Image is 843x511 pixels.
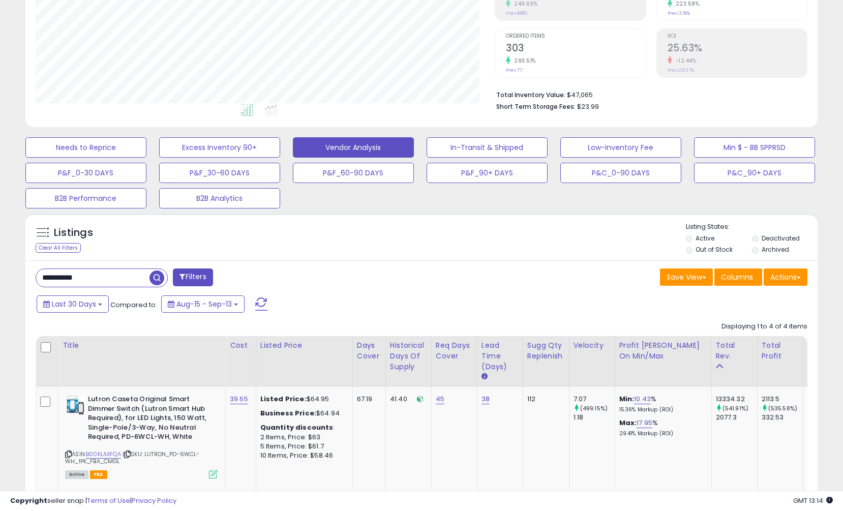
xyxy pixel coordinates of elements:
[159,163,280,183] button: P&F_30-60 DAYS
[65,450,200,465] span: | SKU: LUTRON_PD-6WCL-WH_1PK_FBA_CMGL
[427,163,548,183] button: P&F_90+ DAYS
[436,394,444,404] a: 45
[510,57,536,65] small: 293.51%
[87,496,130,505] a: Terms of Use
[65,470,88,479] span: All listings currently available for purchase on Amazon
[260,433,345,442] div: 2 Items, Price: $63
[527,395,561,404] div: 112
[260,423,345,432] div: :
[722,404,748,412] small: (541.91%)
[260,451,345,460] div: 10 Items, Price: $58.46
[762,340,799,362] div: Total Profit
[427,137,548,158] button: In-Transit & Shipped
[65,395,85,415] img: 51PJWBuc-zL._SL40_.jpg
[721,272,753,282] span: Columns
[506,34,646,39] span: Ordered Items
[506,42,646,56] h2: 303
[716,413,757,422] div: 2077.3
[580,404,608,412] small: (499.15%)
[619,395,704,413] div: %
[159,137,280,158] button: Excess Inventory 90+
[668,42,807,56] h2: 25.63%
[25,188,146,208] button: B2B Performance
[90,470,107,479] span: FBA
[523,336,569,387] th: Please note that this number is a calculation based on your required days of coverage and your ve...
[132,496,176,505] a: Privacy Policy
[668,67,694,73] small: Prev: 29.27%
[694,137,815,158] button: Min $ - BB SPPRSD
[390,340,427,372] div: Historical Days Of Supply
[86,450,121,459] a: B00KLAXFQA
[694,163,815,183] button: P&C_90+ DAYS
[686,222,818,232] p: Listing States:
[764,268,807,286] button: Actions
[230,394,248,404] a: 39.65
[496,88,800,100] li: $47,065
[560,163,681,183] button: P&C_0-90 DAYS
[496,102,576,111] b: Short Term Storage Fees:
[506,67,522,73] small: Prev: 77
[762,395,803,404] div: 2113.5
[230,340,252,351] div: Cost
[293,163,414,183] button: P&F_60-90 DAYS
[527,340,565,362] div: Sugg Qty Replenish
[619,394,635,404] b: Min:
[668,10,690,16] small: Prev: 3.18%
[716,340,753,362] div: Total Rev.
[619,406,704,413] p: 15.36% Markup (ROI)
[37,295,109,313] button: Last 30 Days
[721,322,807,332] div: Displaying 1 to 4 of 4 items
[762,245,789,254] label: Archived
[574,395,615,404] div: 7.07
[716,395,757,404] div: 13334.32
[260,442,345,451] div: 5 Items, Price: $61.7
[615,336,711,387] th: The percentage added to the cost of goods (COGS) that forms the calculator for Min & Max prices.
[110,300,157,310] span: Compared to:
[357,340,381,362] div: Days Cover
[506,10,528,16] small: Prev: $880
[714,268,762,286] button: Columns
[173,268,213,286] button: Filters
[36,243,81,253] div: Clear All Filters
[260,394,307,404] b: Listed Price:
[672,57,697,65] small: -12.44%
[260,340,348,351] div: Listed Price
[260,409,345,418] div: $64.94
[768,404,797,412] small: (535.58%)
[176,299,232,309] span: Aug-15 - Sep-13
[260,423,334,432] b: Quantity discounts
[619,418,704,437] div: %
[390,395,424,404] div: 41.40
[762,234,800,243] label: Deactivated
[63,340,221,351] div: Title
[619,340,707,362] div: Profit [PERSON_NAME] on Min/Max
[619,430,704,437] p: 29.41% Markup (ROI)
[660,268,713,286] button: Save View
[481,372,488,381] small: Lead Time (Days).
[793,496,833,505] span: 2025-10-14 13:14 GMT
[634,394,651,404] a: 10.43
[619,418,637,428] b: Max:
[10,496,176,506] div: seller snap | |
[293,137,414,158] button: Vendor Analysis
[762,413,803,422] div: 332.53
[637,418,652,428] a: 17.95
[10,496,47,505] strong: Copyright
[560,137,681,158] button: Low-Inventory Fee
[65,395,218,477] div: ASIN:
[696,245,733,254] label: Out of Stock
[696,234,714,243] label: Active
[357,395,378,404] div: 67.19
[574,340,611,351] div: Velocity
[481,394,490,404] a: 38
[25,137,146,158] button: Needs to Reprice
[577,102,599,111] span: $23.99
[260,395,345,404] div: $64.95
[25,163,146,183] button: P&F_0-30 DAYS
[436,340,473,362] div: Req Days Cover
[496,91,565,99] b: Total Inventory Value:
[161,295,245,313] button: Aug-15 - Sep-13
[54,226,93,240] h5: Listings
[260,408,316,418] b: Business Price:
[88,395,212,444] b: Lutron Caseta Original Smart Dimmer Switch (Lutron Smart Hub Required), for LED Lights, 150 Watt,...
